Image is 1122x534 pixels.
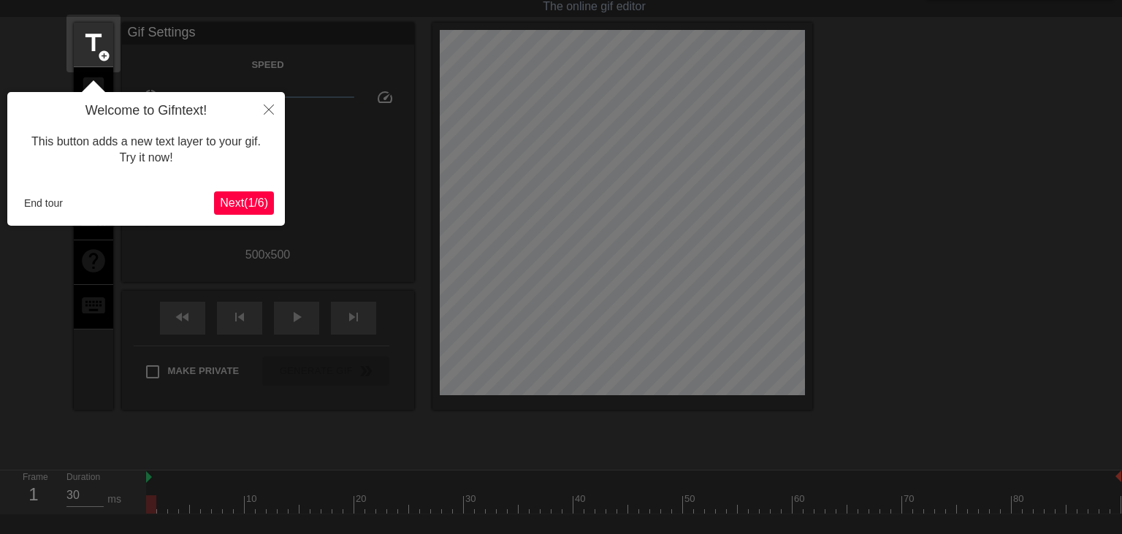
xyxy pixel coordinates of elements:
[18,119,274,181] div: This button adds a new text layer to your gif. Try it now!
[18,103,274,119] h4: Welcome to Gifntext!
[18,192,69,214] button: End tour
[214,191,274,215] button: Next
[253,92,285,126] button: Close
[220,197,268,209] span: Next ( 1 / 6 )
